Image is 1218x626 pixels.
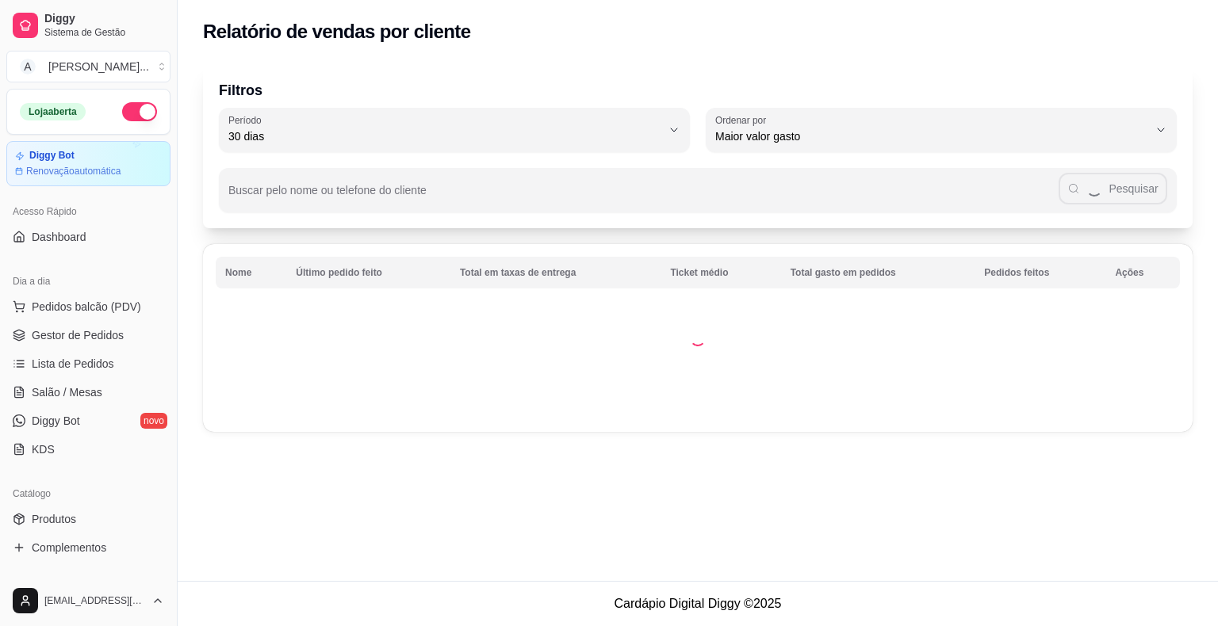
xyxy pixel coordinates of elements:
[178,581,1218,626] footer: Cardápio Digital Diggy © 2025
[6,224,170,250] a: Dashboard
[228,128,661,144] span: 30 dias
[44,594,145,607] span: [EMAIL_ADDRESS][DOMAIN_NAME]
[44,26,164,39] span: Sistema de Gestão
[219,108,690,152] button: Período30 dias
[6,323,170,348] a: Gestor de Pedidos
[6,51,170,82] button: Select a team
[228,189,1059,204] input: Buscar pelo nome ou telefone do cliente
[690,330,706,346] div: Loading
[48,59,149,74] div: [PERSON_NAME] ...
[715,128,1148,144] span: Maior valor gasto
[32,327,124,343] span: Gestor de Pedidos
[6,481,170,506] div: Catálogo
[6,535,170,560] a: Complementos
[6,506,170,532] a: Produtos
[32,384,102,400] span: Salão / Mesas
[6,6,170,44] a: DiggySistema de Gestão
[32,356,114,372] span: Lista de Pedidos
[20,103,86,120] div: Loja aberta
[6,269,170,294] div: Dia a dia
[32,229,86,245] span: Dashboard
[228,113,266,127] label: Período
[6,582,170,620] button: [EMAIL_ADDRESS][DOMAIN_NAME]
[122,102,157,121] button: Alterar Status
[20,59,36,74] span: A
[32,511,76,527] span: Produtos
[6,199,170,224] div: Acesso Rápido
[203,19,471,44] h2: Relatório de vendas por cliente
[6,437,170,462] a: KDS
[32,299,141,315] span: Pedidos balcão (PDV)
[6,141,170,186] a: Diggy BotRenovaçãoautomática
[32,413,80,429] span: Diggy Bot
[29,150,75,162] article: Diggy Bot
[715,113,772,127] label: Ordenar por
[6,408,170,433] a: Diggy Botnovo
[32,540,106,555] span: Complementos
[32,441,55,457] span: KDS
[6,380,170,405] a: Salão / Mesas
[706,108,1177,152] button: Ordenar porMaior valor gasto
[6,294,170,319] button: Pedidos balcão (PDV)
[44,12,164,26] span: Diggy
[26,165,121,177] article: Renovação automática
[219,79,1177,101] p: Filtros
[6,351,170,376] a: Lista de Pedidos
